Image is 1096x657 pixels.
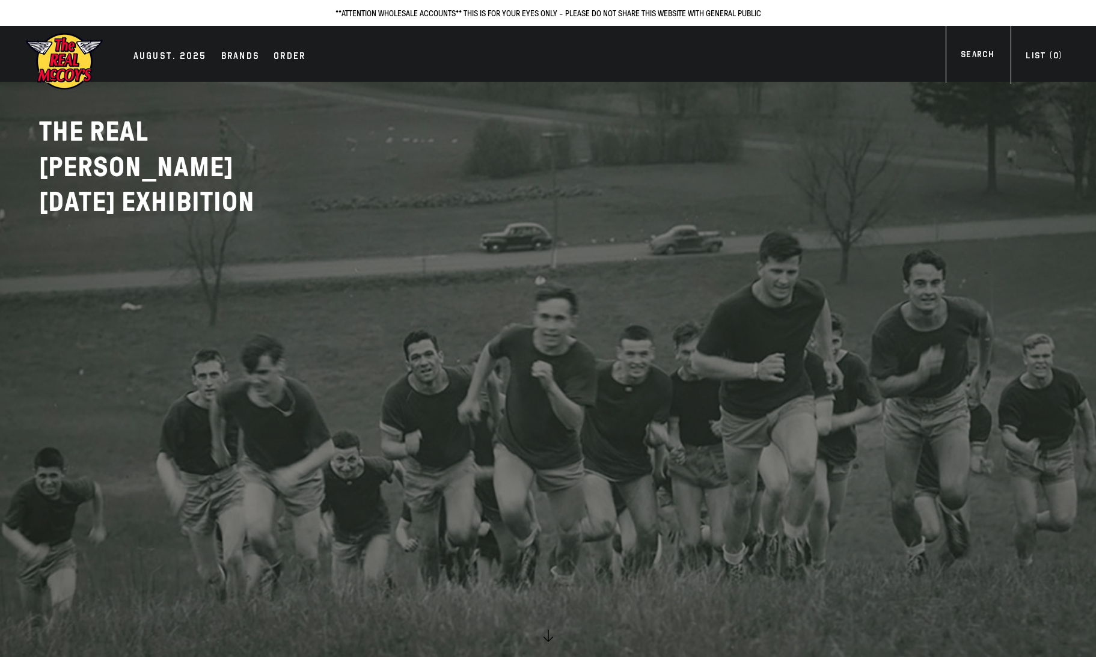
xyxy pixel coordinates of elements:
[39,114,340,220] h2: THE REAL [PERSON_NAME]
[221,49,260,66] div: Brands
[268,49,311,66] a: Order
[1053,50,1059,61] span: 0
[127,49,213,66] a: AUGUST. 2025
[25,32,103,91] img: mccoys-exhibition
[961,48,994,64] div: Search
[274,49,305,66] div: Order
[1011,49,1077,66] a: List (0)
[39,185,340,220] p: [DATE] EXHIBITION
[12,6,1084,20] p: **ATTENTION WHOLESALE ACCOUNTS** THIS IS FOR YOUR EYES ONLY - PLEASE DO NOT SHARE THIS WEBSITE WI...
[133,49,207,66] div: AUGUST. 2025
[1026,49,1062,66] div: List ( )
[946,48,1009,64] a: Search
